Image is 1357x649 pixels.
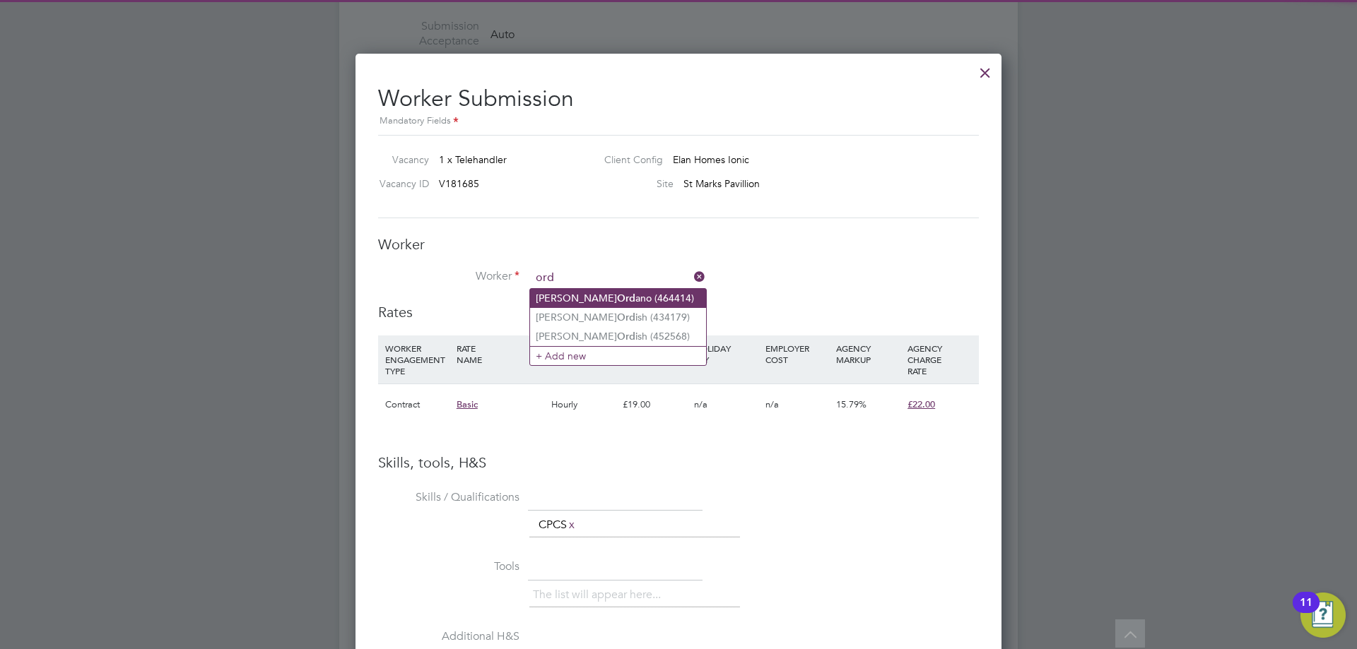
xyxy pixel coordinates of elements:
[619,384,691,425] div: £19.00
[904,335,975,383] div: AGENCY CHARGE RATE
[617,311,635,323] b: Ord
[1300,602,1312,621] div: 11
[378,453,979,472] h3: Skills, tools, H&S
[439,153,507,166] span: 1 x Telehandler
[907,398,935,410] span: £22.00
[453,335,548,372] div: RATE NAME
[378,235,979,254] h3: Worker
[372,177,429,190] label: Vacancy ID
[593,153,663,166] label: Client Config
[533,585,666,605] li: The list will appear here...
[691,335,762,372] div: HOLIDAY PAY
[530,289,706,308] li: [PERSON_NAME] ano (464414)
[533,516,582,535] li: CPCS
[530,346,706,365] li: + Add new
[530,308,706,327] li: [PERSON_NAME] ish (434179)
[378,303,979,321] h3: Rates
[372,153,429,166] label: Vacancy
[439,177,479,190] span: V181685
[530,327,706,346] li: [PERSON_NAME] ish (452568)
[382,335,453,383] div: WORKER ENGAGEMENT TYPE
[378,490,519,505] label: Skills / Qualifications
[617,331,635,343] b: Ord
[833,335,904,372] div: AGENCY MARKUP
[836,398,867,410] span: 15.79%
[378,269,519,284] label: Worker
[382,384,453,425] div: Contract
[593,177,674,190] label: Site
[378,629,519,644] label: Additional H&S
[531,268,705,289] input: Search for...
[457,398,478,410] span: Basic
[567,516,577,534] a: x
[762,335,833,372] div: EMPLOYER COST
[548,384,619,425] div: Hourly
[378,73,979,129] h2: Worker Submission
[673,153,749,166] span: Elan Homes Ionic
[765,398,779,410] span: n/a
[378,559,519,574] label: Tools
[378,114,979,129] div: Mandatory Fields
[1300,593,1346,638] button: Open Resource Center, 11 new notifications
[694,398,707,410] span: n/a
[617,292,635,304] b: Ord
[683,177,760,190] span: St Marks Pavillion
